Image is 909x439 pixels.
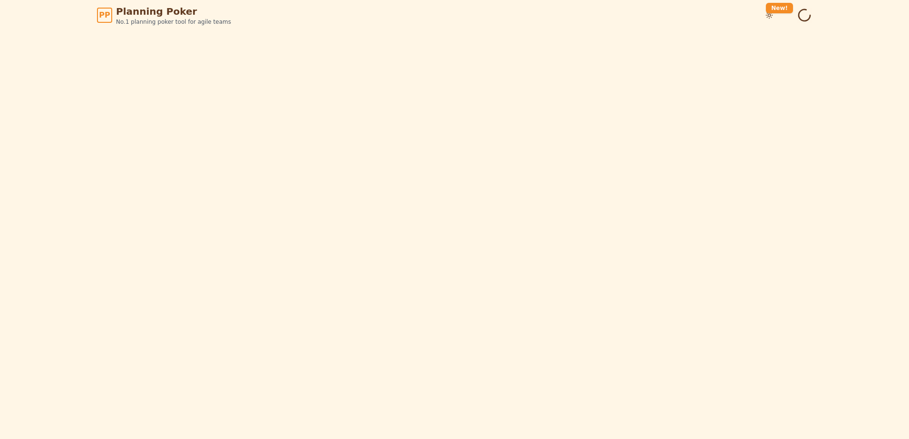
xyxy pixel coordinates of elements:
[97,5,231,26] a: PPPlanning PokerNo.1 planning poker tool for agile teams
[116,18,231,26] span: No.1 planning poker tool for agile teams
[116,5,231,18] span: Planning Poker
[766,3,793,13] div: New!
[761,7,778,24] button: New!
[99,10,110,21] span: PP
